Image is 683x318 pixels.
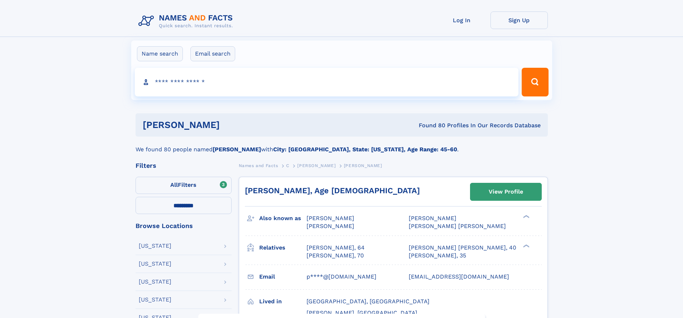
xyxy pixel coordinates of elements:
span: [EMAIL_ADDRESS][DOMAIN_NAME] [409,273,509,280]
span: [PERSON_NAME] [409,215,456,222]
a: [PERSON_NAME], 64 [307,244,365,252]
div: Browse Locations [136,223,232,229]
label: Email search [190,46,235,61]
a: [PERSON_NAME], Age [DEMOGRAPHIC_DATA] [245,186,420,195]
label: Filters [136,177,232,194]
button: Search Button [522,68,548,96]
h3: Lived in [259,295,307,308]
a: [PERSON_NAME], 35 [409,252,466,260]
div: We found 80 people named with . [136,137,548,154]
h3: Also known as [259,212,307,224]
span: C [286,163,289,168]
div: View Profile [489,184,523,200]
span: All [170,181,178,188]
a: [PERSON_NAME] [PERSON_NAME], 40 [409,244,516,252]
a: View Profile [470,183,541,200]
span: [PERSON_NAME] [307,223,354,229]
a: Sign Up [490,11,548,29]
div: Found 80 Profiles In Our Records Database [319,122,541,129]
div: Filters [136,162,232,169]
input: search input [135,68,519,96]
h1: [PERSON_NAME] [143,120,319,129]
b: [PERSON_NAME] [213,146,261,153]
span: [GEOGRAPHIC_DATA], [GEOGRAPHIC_DATA] [307,298,430,305]
b: City: [GEOGRAPHIC_DATA], State: [US_STATE], Age Range: 45-60 [273,146,457,153]
span: [PERSON_NAME] [307,215,354,222]
div: [US_STATE] [139,279,171,285]
a: C [286,161,289,170]
label: Name search [137,46,183,61]
div: [US_STATE] [139,297,171,303]
a: Names and Facts [239,161,278,170]
span: [PERSON_NAME], [GEOGRAPHIC_DATA] [307,309,417,316]
div: ❯ [521,243,530,248]
a: [PERSON_NAME] [297,161,336,170]
div: [US_STATE] [139,243,171,249]
h3: Email [259,271,307,283]
div: [US_STATE] [139,261,171,267]
img: Logo Names and Facts [136,11,239,31]
span: [PERSON_NAME] [297,163,336,168]
span: [PERSON_NAME] [344,163,382,168]
a: Log In [433,11,490,29]
span: [PERSON_NAME] [PERSON_NAME] [409,223,506,229]
h3: Relatives [259,242,307,254]
div: ❯ [521,214,530,219]
a: [PERSON_NAME], 70 [307,252,364,260]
